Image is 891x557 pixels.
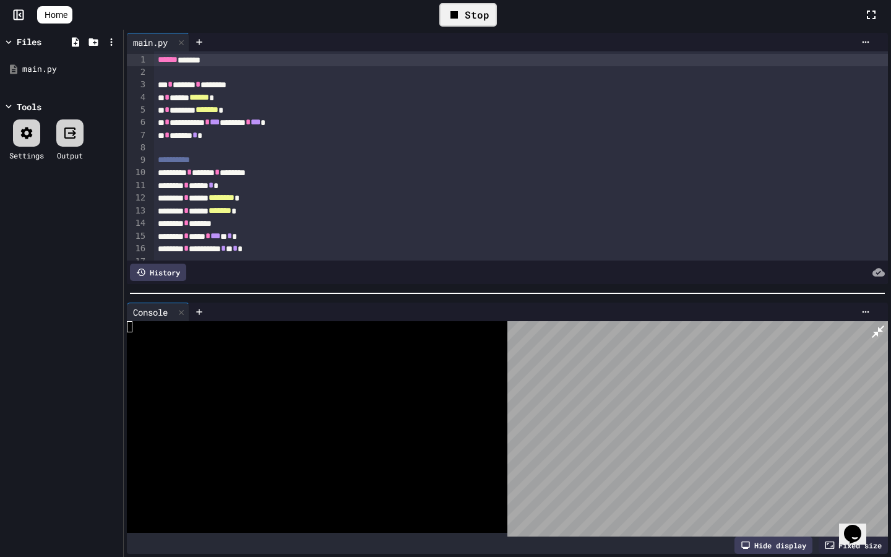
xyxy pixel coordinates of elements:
div: 4 [127,92,147,104]
div: Tools [17,100,41,113]
div: 8 [127,142,147,154]
div: 2 [127,66,147,79]
div: 16 [127,243,147,255]
div: Stop [439,3,497,27]
div: 7 [127,129,147,142]
div: Settings [9,150,44,161]
div: main.py [127,36,174,49]
div: 9 [127,154,147,166]
div: main.py [127,33,189,51]
iframe: chat widget [839,507,879,545]
div: 5 [127,104,147,116]
div: 17 [127,256,147,268]
div: 6 [127,116,147,129]
div: Fixed size [819,537,888,554]
div: Output [57,150,83,161]
a: Home [37,6,72,24]
div: 13 [127,205,147,217]
div: 12 [127,192,147,204]
div: 3 [127,79,147,91]
div: 15 [127,230,147,243]
div: 10 [127,166,147,179]
div: Console [127,303,189,321]
div: Console [127,306,174,319]
div: Files [17,35,41,48]
div: 1 [127,54,147,66]
div: History [130,264,186,281]
div: 11 [127,179,147,192]
span: Home [45,9,67,21]
div: Hide display [734,537,812,554]
div: 14 [127,217,147,230]
div: main.py [22,63,119,76]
